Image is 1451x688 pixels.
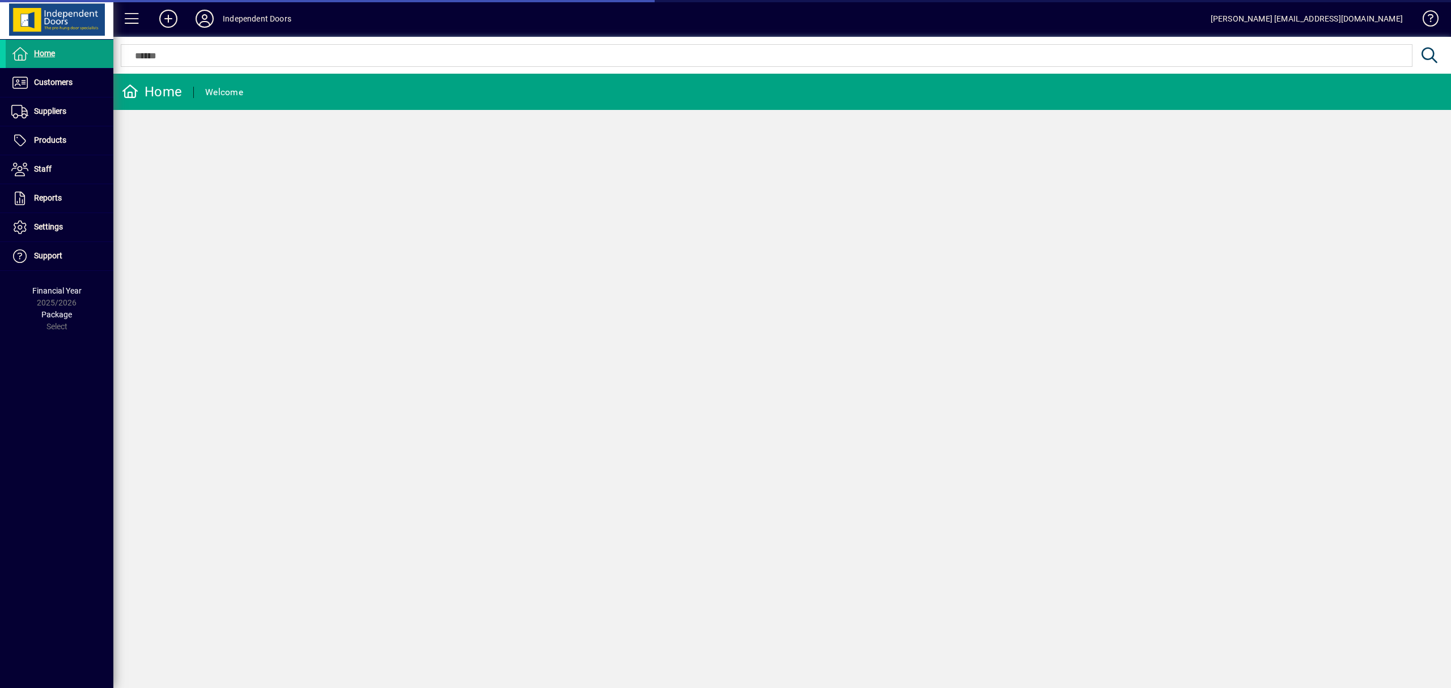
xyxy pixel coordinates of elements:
[32,286,82,295] span: Financial Year
[6,69,113,97] a: Customers
[34,49,55,58] span: Home
[34,251,62,260] span: Support
[1211,10,1403,28] div: [PERSON_NAME] [EMAIL_ADDRESS][DOMAIN_NAME]
[34,193,62,202] span: Reports
[6,126,113,155] a: Products
[6,97,113,126] a: Suppliers
[41,310,72,319] span: Package
[150,9,186,29] button: Add
[6,155,113,184] a: Staff
[205,83,243,101] div: Welcome
[122,83,182,101] div: Home
[223,10,291,28] div: Independent Doors
[1414,2,1437,39] a: Knowledge Base
[34,78,73,87] span: Customers
[6,213,113,241] a: Settings
[6,242,113,270] a: Support
[34,135,66,145] span: Products
[34,164,52,173] span: Staff
[34,107,66,116] span: Suppliers
[6,184,113,213] a: Reports
[186,9,223,29] button: Profile
[34,222,63,231] span: Settings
